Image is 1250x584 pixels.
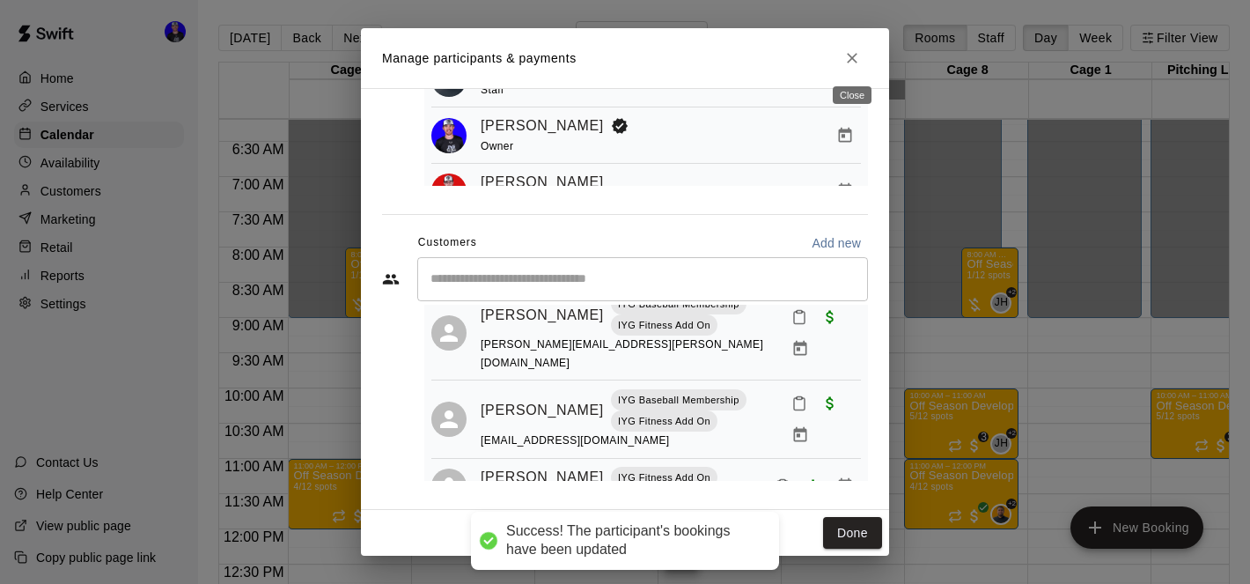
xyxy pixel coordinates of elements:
[829,120,861,152] button: Manage bookings & payment
[417,257,868,301] div: Start typing to search customers...
[784,302,814,332] button: Mark attendance
[611,117,629,135] svg: Booking Owner
[481,84,504,96] span: Staff
[823,517,882,550] button: Done
[481,140,513,152] span: Owner
[618,414,710,429] p: IYG Fitness Add On
[431,315,467,351] div: Chase Crumley
[805,229,868,257] button: Add new
[814,395,846,410] span: Paid with Card
[798,478,829,493] span: Waived payment
[618,318,710,333] p: IYG Fitness Add On
[833,86,871,104] div: Close
[431,402,467,437] div: Eli White
[481,434,670,447] span: [EMAIL_ADDRESS][DOMAIN_NAME]
[481,304,604,327] a: [PERSON_NAME]
[481,399,604,422] a: [PERSON_NAME]
[431,118,467,153] img: Tyler LeClair
[418,229,477,257] span: Customers
[431,174,467,209] img: Nick Evans
[431,469,467,504] div: Jamie Crockett
[506,522,761,559] div: Success! The participant's bookings have been updated
[618,470,710,485] p: IYG Fitness Add On
[784,419,816,451] button: Manage bookings & payment
[382,270,400,288] svg: Customers
[481,338,763,369] span: [PERSON_NAME][EMAIL_ADDRESS][PERSON_NAME][DOMAIN_NAME]
[812,234,861,252] p: Add new
[768,471,798,501] button: Mark attendance
[784,333,816,365] button: Manage bookings & payment
[481,115,604,137] a: [PERSON_NAME]
[382,49,577,68] p: Manage participants & payments
[829,175,861,207] button: Manage bookings & payment
[784,388,814,418] button: Mark attendance
[481,171,604,194] a: [PERSON_NAME]
[481,466,604,489] a: [PERSON_NAME]
[814,309,846,324] span: Paid with Card
[618,393,739,408] p: IYG Baseball Membership
[618,297,739,312] p: IYG Baseball Membership
[829,470,861,502] button: Manage bookings & payment
[836,42,868,74] button: Close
